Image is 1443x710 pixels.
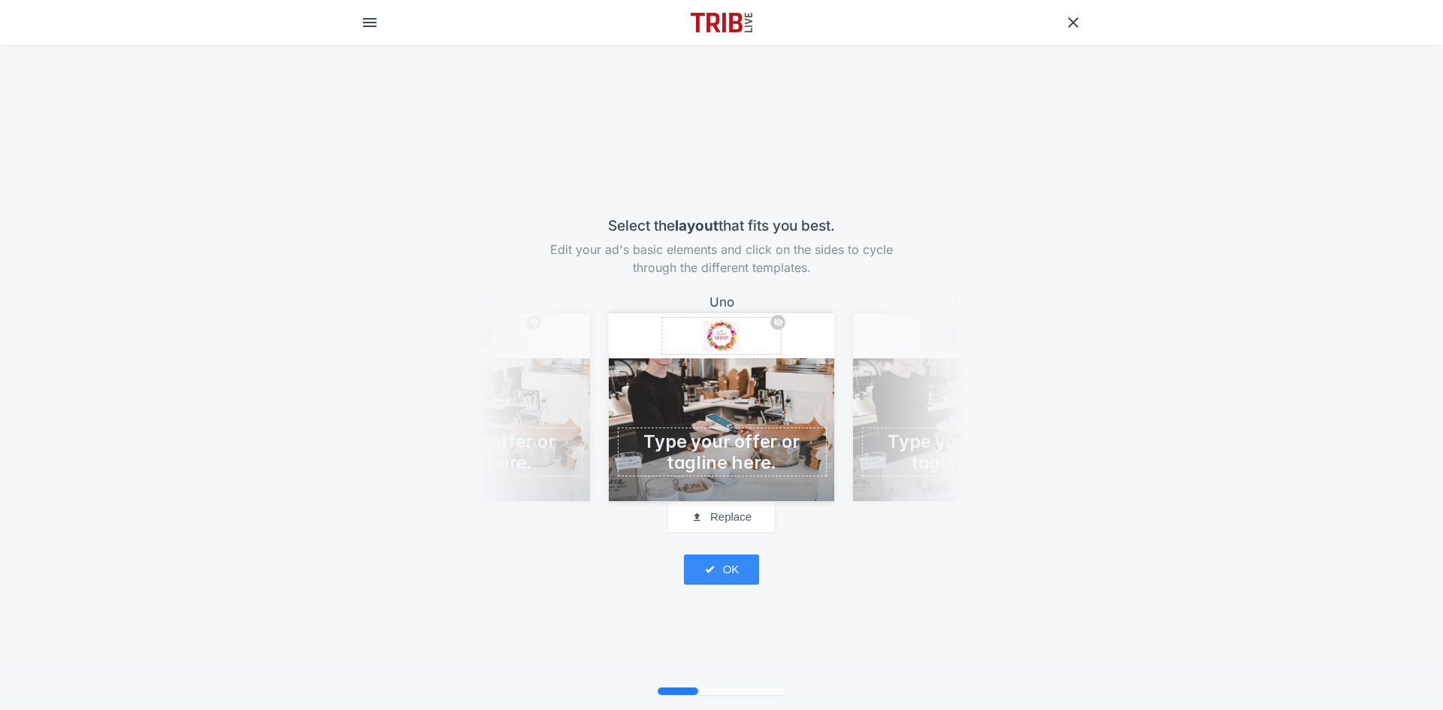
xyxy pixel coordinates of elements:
button: OK [684,554,759,585]
h3: Select the that fits you best. [481,216,962,249]
h4: Edit your ad's basic elements and click on the sides to cycle through the different templates. [534,240,909,276]
a: Close Ad Builder [1064,14,1082,32]
button: Replace logo [661,317,782,355]
button: Replace [668,502,775,532]
div: Uno [609,292,834,313]
img: logo [624,13,819,32]
strong: layout [675,217,718,234]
